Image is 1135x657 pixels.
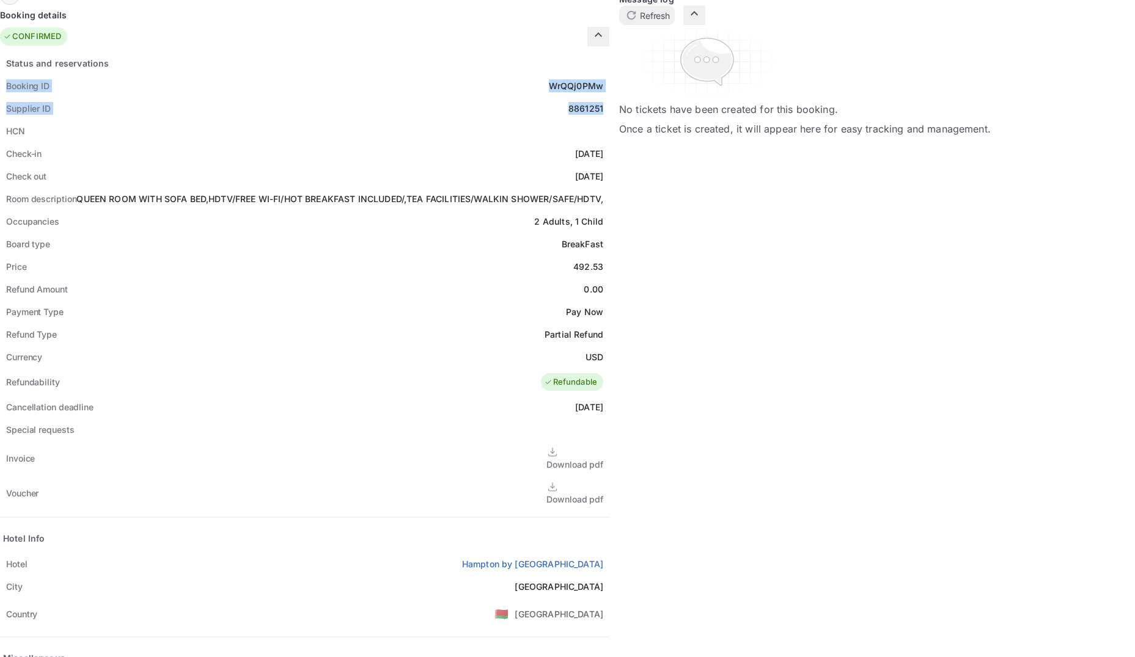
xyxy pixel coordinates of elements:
div: [DATE] [575,401,603,413]
a: Hampton by [GEOGRAPHIC_DATA] [462,557,603,570]
div: QUEEN ROOM WITH SOFA BED,HDTV/FREE WI-FI/HOT BREAKFAST INCLUDED/,TEA FACILITIES/WALKIN SHOWER/SAF... [76,192,603,205]
div: Country [6,608,37,620]
span: United States [494,603,509,625]
div: BreakFast [562,238,603,250]
div: Price [6,260,27,273]
div: Cancellation deadline [6,401,94,413]
div: Supplier ID [6,102,51,115]
div: Partial Refund [545,328,603,341]
div: 492.53 [573,260,603,273]
div: Invoice [6,452,35,465]
div: Download pdf [546,458,603,471]
div: Hotel [6,557,28,570]
div: WrQQj0PMw [549,79,603,92]
div: Download pdf [546,493,603,506]
div: Room description [6,192,76,205]
div: [GEOGRAPHIC_DATA] [515,580,603,593]
div: Special requests [6,423,74,436]
div: [GEOGRAPHIC_DATA] [515,608,603,620]
div: Voucher [6,487,39,499]
div: Currency [6,350,42,363]
div: Board type [6,238,50,250]
div: Occupancies [6,215,59,228]
div: Status and reservations [6,57,109,70]
div: Refundability [6,376,60,388]
div: Refund Amount [6,283,68,296]
div: Pay Now [566,305,603,318]
div: 8861251 [568,102,603,115]
p: Once a ticket is created, it will appear here for easy tracking and management. [619,122,991,136]
div: Check-in [6,147,42,160]
div: Refundable [544,376,598,388]
p: No tickets have been created for this booking. [619,102,991,117]
button: Refresh [619,5,675,25]
div: USD [586,350,603,363]
div: Booking ID [6,79,50,92]
div: Hotel Info [3,532,45,545]
div: Refund Type [6,328,57,341]
div: [DATE] [575,147,603,160]
div: 0.00 [584,283,603,296]
div: HCN [6,125,25,137]
div: City [6,580,23,593]
p: Refresh [640,9,670,22]
div: Check out [6,170,46,183]
div: 2 Adults, 1 Child [534,215,603,228]
div: [DATE] [575,170,603,183]
div: Payment Type [6,305,64,318]
div: CONFIRMED [3,31,61,43]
